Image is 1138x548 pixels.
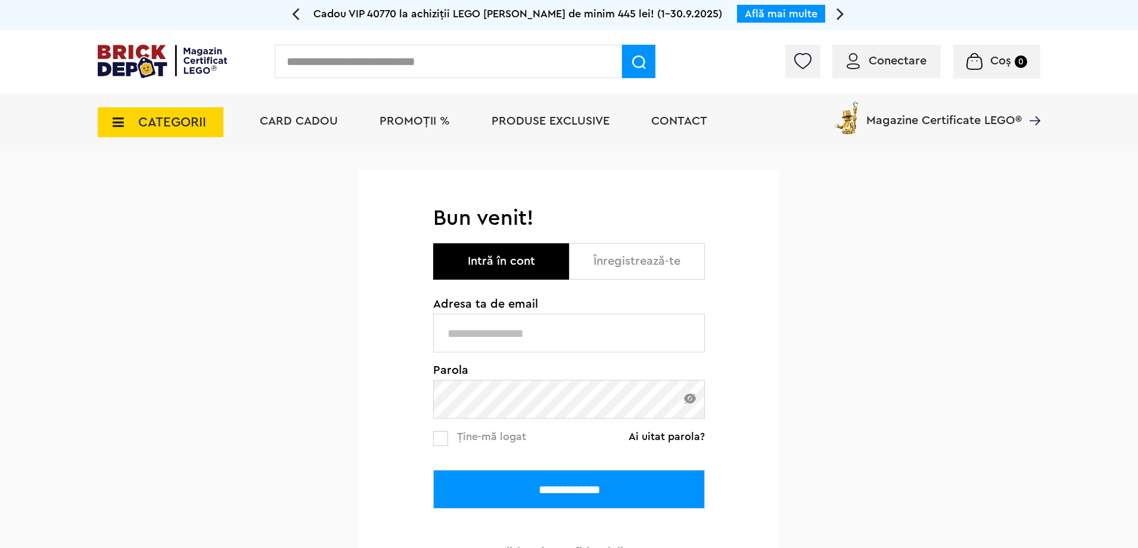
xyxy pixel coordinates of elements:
a: Contact [651,115,707,127]
span: Cadou VIP 40770 la achiziții LEGO [PERSON_NAME] de minim 445 lei! (1-30.9.2025) [313,8,722,19]
a: Magazine Certificate LEGO® [1022,99,1040,111]
a: Produse exclusive [492,115,610,127]
span: CATEGORII [138,116,206,129]
h1: Bun venit! [433,205,705,231]
span: Parola [433,364,705,376]
span: Coș [990,55,1011,67]
small: 0 [1015,55,1027,68]
span: Adresa ta de email [433,298,705,310]
span: Magazine Certificate LEGO® [866,99,1022,126]
a: Află mai multe [745,8,817,19]
a: Conectare [847,55,926,67]
span: Ține-mă logat [457,431,526,442]
a: Card Cadou [260,115,338,127]
a: PROMOȚII % [380,115,450,127]
span: Conectare [869,55,926,67]
button: Înregistrează-te [569,243,705,280]
button: Intră în cont [433,243,569,280]
a: Ai uitat parola? [629,431,705,442]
